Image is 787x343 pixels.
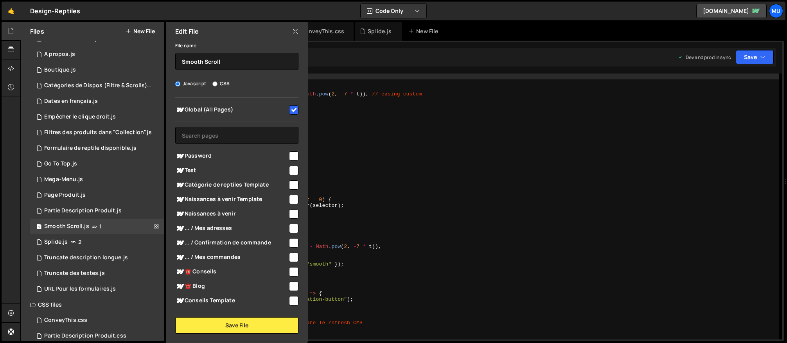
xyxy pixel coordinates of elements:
span: Password [175,151,288,161]
h2: Edit File [175,27,199,36]
input: Javascript [175,81,180,86]
div: Formulaire de reptile disponible.js [44,145,137,152]
div: Go To Top.js [44,160,77,167]
div: Mega-Menu.js [44,176,83,183]
div: 16910/47020.css [30,312,164,328]
input: Search pages [175,127,298,144]
div: A propos.js [44,51,75,58]
div: 16910/46296.js [30,219,164,234]
div: Design-Reptiles [30,6,80,16]
div: 16910/46591.js [30,172,164,187]
div: Splide.js [44,239,68,246]
div: 16910/46628.js [30,250,164,266]
div: 16910/46616.js [30,156,164,172]
div: Dates en français.js [44,98,98,105]
div: Partie Description Produit.js [44,207,122,214]
div: 16910/46494.js [30,125,167,140]
div: URL Pour les formulaires.js [44,286,116,293]
div: Truncate description longue.js [44,254,128,261]
div: Partie Description Produit.css [44,332,126,339]
label: Javascript [175,80,207,88]
button: New File [126,28,155,34]
span: ... / Confirmation de commande [175,238,288,248]
div: CSS files [21,297,164,312]
div: 16910/47024.js [30,47,164,62]
a: Mu [769,4,783,18]
div: Smooth Scroll.js [44,223,89,230]
input: Name [175,53,298,70]
span: Catégorie de reptiles Template [175,180,288,190]
div: Filtres des produits dans "Collection".js [44,129,152,136]
div: New File [408,27,441,35]
span: ... / Mes commandes [175,253,288,262]
button: Save File [175,317,298,334]
div: 16910/46617.js [30,140,164,156]
div: 16910/46295.js [30,234,164,250]
div: ConveyThis.css [44,317,87,324]
span: 1 [99,223,102,230]
span: Naissances à venir Template [175,195,288,204]
div: Dev and prod in sync [678,54,731,61]
div: 16910/46781.js [30,93,164,109]
span: ☎️ Blog [175,282,288,291]
span: ... / Mes adresses [175,224,288,233]
div: 16910/46502.js [30,78,167,93]
div: ConveyThis.css [301,27,344,35]
label: CSS [212,80,230,88]
div: Truncate des textes.js [44,270,105,277]
div: Splide.js [368,27,391,35]
span: ☎️ Conseils [175,267,288,277]
a: 🤙 [2,2,21,20]
div: Empêcher le clique droit.js [44,113,116,120]
div: Boutique.js [44,66,76,74]
input: CSS [212,81,217,86]
button: Code Only [361,4,426,18]
div: 16910/46512.js [30,266,164,281]
a: [DOMAIN_NAME] [696,4,767,18]
span: Conseils Template [175,296,288,305]
h2: Files [30,27,44,36]
span: Test [175,166,288,175]
span: Naissances à venir [175,209,288,219]
div: 16910/46562.js [30,187,164,203]
label: File name [175,42,196,50]
span: 2 [78,239,81,245]
div: 16910/46629.js [30,109,164,125]
div: 16910/46504.js [30,281,164,297]
button: Save [736,50,774,64]
span: 1 [37,224,41,230]
div: 16910/46780.js [30,203,164,219]
div: Page Produit.js [44,192,86,199]
div: 16910/46527.js [30,62,164,78]
div: Catégories de Dispos (Filtre & Scrolls).js [44,82,152,89]
span: Global (All Pages) [175,105,288,115]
